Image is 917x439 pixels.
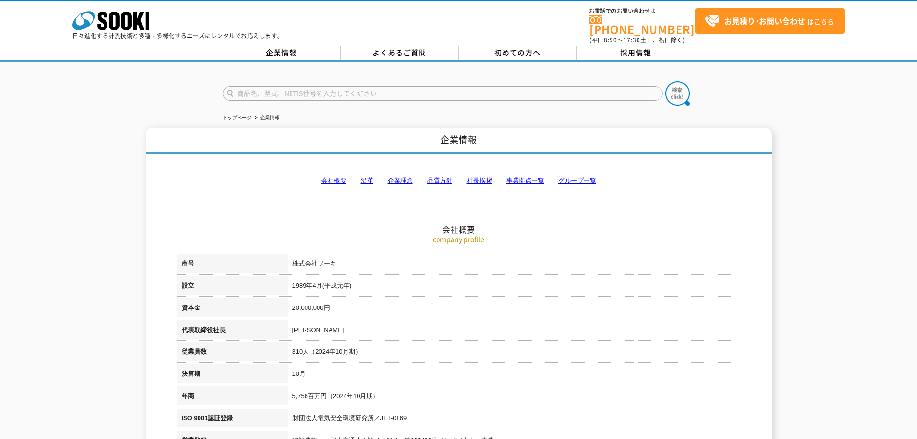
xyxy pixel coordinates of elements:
[177,254,288,276] th: 商号
[494,47,541,58] span: 初めての方へ
[177,342,288,364] th: 従業員数
[177,276,288,298] th: 設立
[623,36,640,44] span: 17:30
[321,177,346,184] a: 会社概要
[177,128,741,235] h2: 会社概要
[223,46,341,60] a: 企業情報
[388,177,413,184] a: 企業理念
[288,409,741,431] td: 財団法人電気安全環境研究所／JET-0869
[589,36,685,44] span: (平日 ～ 土日、祝日除く)
[288,342,741,364] td: 310人（2024年10月期）
[467,177,492,184] a: 社長挨拶
[177,364,288,386] th: 決算期
[288,320,741,343] td: [PERSON_NAME]
[146,128,772,154] h1: 企業情報
[361,177,373,184] a: 沿革
[177,234,741,244] p: company profile
[589,8,695,14] span: お電話でのお問い合わせは
[724,15,805,27] strong: お見積り･お問い合わせ
[577,46,695,60] a: 採用情報
[341,46,459,60] a: よくあるご質問
[427,177,452,184] a: 品質方針
[177,298,288,320] th: 資本金
[506,177,544,184] a: 事業拠点一覧
[177,320,288,343] th: 代表取締役社長
[288,386,741,409] td: 5,756百万円（2024年10月期）
[589,15,695,35] a: [PHONE_NUMBER]
[177,386,288,409] th: 年商
[604,36,617,44] span: 8:50
[223,86,663,101] input: 商品名、型式、NETIS番号を入力してください
[253,113,279,123] li: 企業情報
[288,364,741,386] td: 10月
[288,298,741,320] td: 20,000,000円
[705,14,834,28] span: はこちら
[288,276,741,298] td: 1989年4月(平成元年)
[288,254,741,276] td: 株式会社ソーキ
[459,46,577,60] a: 初めての方へ
[558,177,596,184] a: グループ一覧
[695,8,845,34] a: お見積り･お問い合わせはこちら
[665,81,690,106] img: btn_search.png
[72,33,283,39] p: 日々進化する計測技術と多種・多様化するニーズにレンタルでお応えします。
[177,409,288,431] th: ISO 9001認証登録
[223,115,252,120] a: トップページ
